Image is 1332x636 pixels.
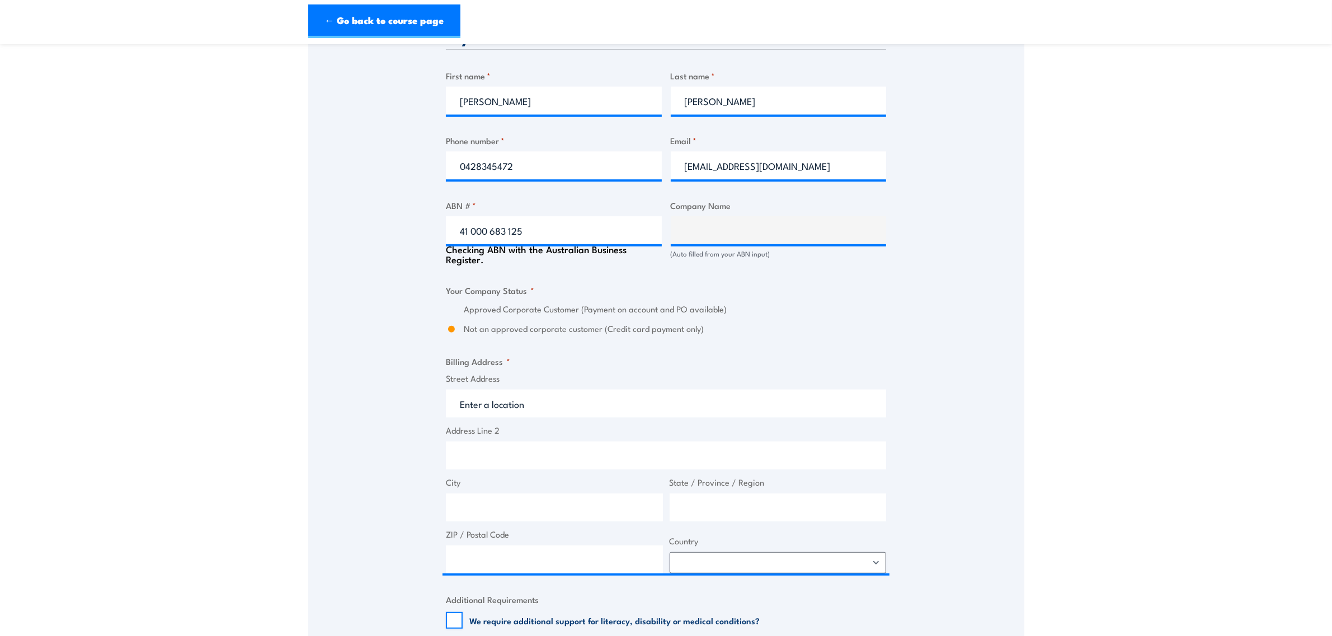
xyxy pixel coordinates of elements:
label: Address Line 2 [446,424,886,437]
label: Last name [671,69,887,82]
legend: Additional Requirements [446,593,539,606]
label: Country [670,535,887,548]
label: We require additional support for literacy, disability or medical conditions? [469,615,760,626]
div: Checking ABN with the Australian Business Register. [446,244,662,264]
h3: Payer [446,32,886,45]
label: State / Province / Region [670,476,887,489]
legend: Your Company Status [446,284,534,297]
label: Street Address [446,372,886,385]
legend: Billing Address [446,355,510,368]
a: ← Go back to course page [308,4,460,38]
label: City [446,476,663,489]
label: Company Name [671,199,887,212]
input: Enter a location [446,390,886,417]
label: Approved Corporate Customer (Payment on account and PO available) [464,303,886,316]
div: (Auto filled from your ABN input) [671,249,887,259]
label: ABN # [446,199,662,212]
label: Not an approved corporate customer (Credit card payment only) [464,322,886,335]
label: First name [446,69,662,82]
label: ZIP / Postal Code [446,528,663,541]
label: Phone number [446,134,662,147]
label: Email [671,134,887,147]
